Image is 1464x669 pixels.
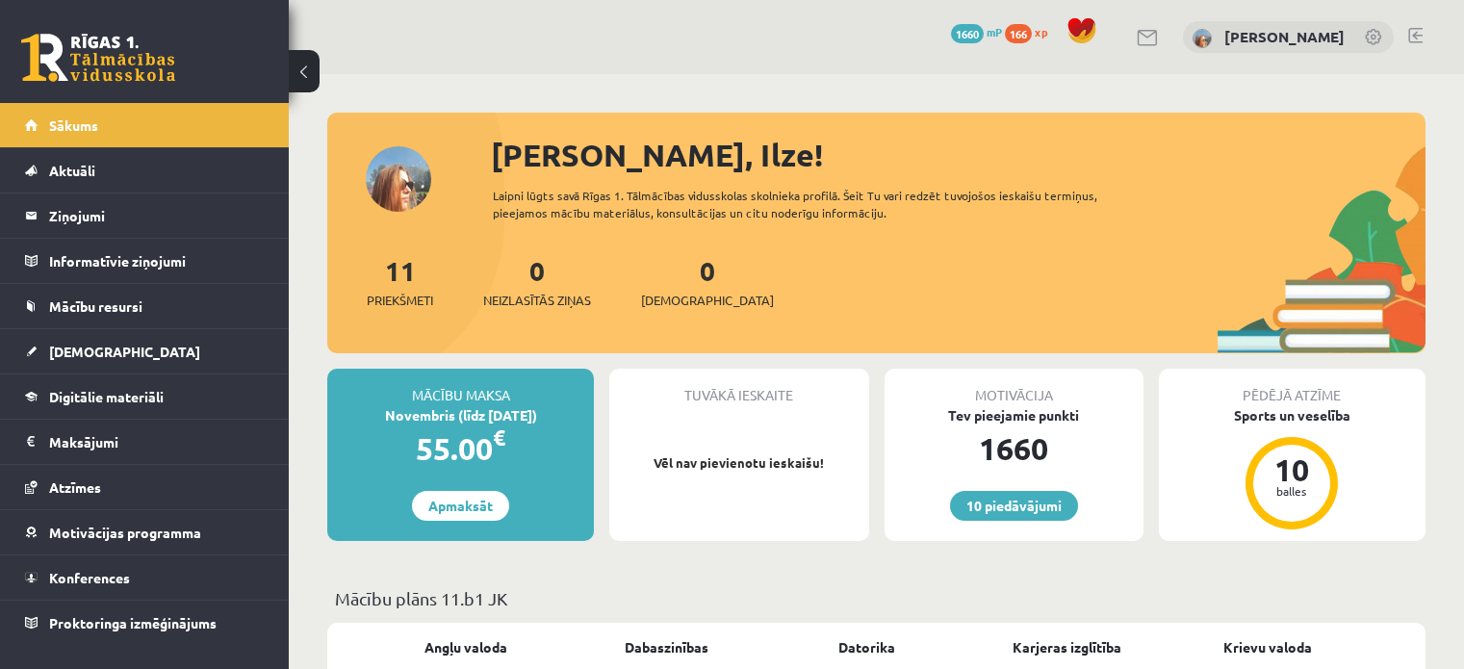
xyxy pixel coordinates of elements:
[25,239,265,283] a: Informatīvie ziņojumi
[25,510,265,554] a: Motivācijas programma
[367,253,433,310] a: 11Priekšmeti
[25,465,265,509] a: Atzīmes
[25,103,265,147] a: Sākums
[49,478,101,496] span: Atzīmes
[25,601,265,645] a: Proktoringa izmēģinājums
[49,193,265,238] legend: Ziņojumi
[619,453,859,473] p: Vēl nav pievienotu ieskaišu!
[1263,454,1321,485] div: 10
[951,24,1002,39] a: 1660 mP
[49,297,142,315] span: Mācību resursi
[49,162,95,179] span: Aktuāli
[1223,637,1312,657] a: Krievu valoda
[885,369,1143,405] div: Motivācija
[49,239,265,283] legend: Informatīvie ziņojumi
[609,369,868,405] div: Tuvākā ieskaite
[49,614,217,631] span: Proktoringa izmēģinājums
[424,637,507,657] a: Angļu valoda
[1159,369,1425,405] div: Pēdējā atzīme
[1193,29,1212,48] img: Ilze Behmane-Bergmane
[1013,637,1121,657] a: Karjeras izglītība
[1005,24,1032,43] span: 166
[25,284,265,328] a: Mācību resursi
[987,24,1002,39] span: mP
[951,24,984,43] span: 1660
[49,420,265,464] legend: Maksājumi
[327,405,594,425] div: Novembris (līdz [DATE])
[25,555,265,600] a: Konferences
[1035,24,1047,39] span: xp
[327,369,594,405] div: Mācību maksa
[950,491,1078,521] a: 10 piedāvājumi
[367,291,433,310] span: Priekšmeti
[1159,405,1425,425] div: Sports un veselība
[1005,24,1057,39] a: 166 xp
[885,425,1143,472] div: 1660
[483,291,591,310] span: Neizlasītās ziņas
[1159,405,1425,532] a: Sports un veselība 10 balles
[885,405,1143,425] div: Tev pieejamie punkti
[838,637,895,657] a: Datorika
[493,187,1152,221] div: Laipni lūgts savā Rīgas 1. Tālmācības vidusskolas skolnieka profilā. Šeit Tu vari redzēt tuvojošo...
[49,524,201,541] span: Motivācijas programma
[335,585,1418,611] p: Mācību plāns 11.b1 JK
[493,424,505,451] span: €
[641,253,774,310] a: 0[DEMOGRAPHIC_DATA]
[49,343,200,360] span: [DEMOGRAPHIC_DATA]
[49,569,130,586] span: Konferences
[1224,27,1345,46] a: [PERSON_NAME]
[49,116,98,134] span: Sākums
[412,491,509,521] a: Apmaksāt
[21,34,175,82] a: Rīgas 1. Tālmācības vidusskola
[327,425,594,472] div: 55.00
[625,637,708,657] a: Dabaszinības
[491,132,1425,178] div: [PERSON_NAME], Ilze!
[25,329,265,373] a: [DEMOGRAPHIC_DATA]
[25,420,265,464] a: Maksājumi
[1263,485,1321,497] div: balles
[25,193,265,238] a: Ziņojumi
[483,253,591,310] a: 0Neizlasītās ziņas
[25,374,265,419] a: Digitālie materiāli
[49,388,164,405] span: Digitālie materiāli
[641,291,774,310] span: [DEMOGRAPHIC_DATA]
[25,148,265,193] a: Aktuāli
